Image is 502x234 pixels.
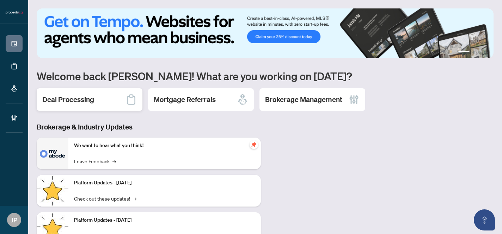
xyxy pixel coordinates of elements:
span: → [133,195,136,202]
button: 3 [478,51,481,54]
h1: Welcome back [PERSON_NAME]! What are you working on [DATE]? [37,69,494,83]
h2: Deal Processing [42,95,94,105]
span: JP [11,215,17,225]
p: We want to hear what you think! [74,142,255,150]
img: We want to hear what you think! [37,138,68,169]
img: Slide 0 [37,8,494,58]
span: → [112,157,116,165]
h2: Mortgage Referrals [154,95,216,105]
button: 4 [484,51,486,54]
span: pushpin [250,140,258,149]
button: 2 [472,51,475,54]
h2: Brokerage Management [265,95,342,105]
p: Platform Updates - [DATE] [74,216,255,224]
p: Platform Updates - [DATE] [74,179,255,187]
img: Platform Updates - July 21, 2025 [37,175,68,207]
img: logo [6,11,23,15]
button: Open asap [474,209,495,230]
button: 1 [458,51,470,54]
a: Leave Feedback→ [74,157,116,165]
a: Check out these updates!→ [74,195,136,202]
h3: Brokerage & Industry Updates [37,122,261,132]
